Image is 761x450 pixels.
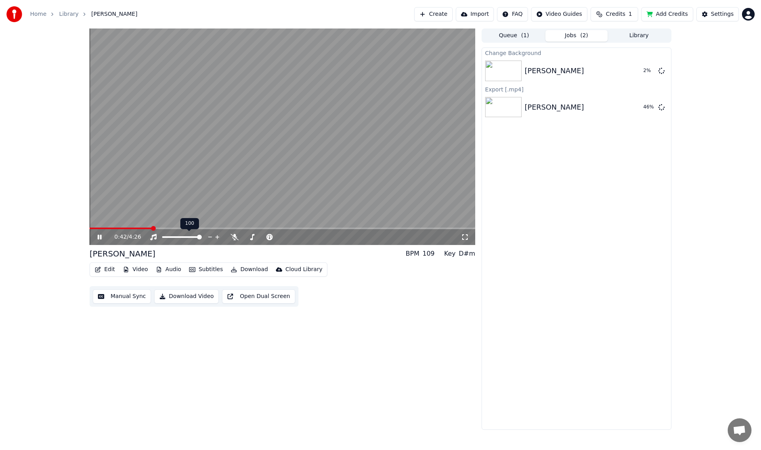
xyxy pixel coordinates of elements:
[129,233,141,241] span: 4:26
[6,6,22,22] img: youka
[608,30,670,42] button: Library
[521,32,529,40] span: ( 1 )
[643,68,655,74] div: 2 %
[641,7,693,21] button: Add Credits
[90,248,155,259] div: [PERSON_NAME]
[444,249,456,258] div: Key
[629,10,632,18] span: 1
[91,10,137,18] span: [PERSON_NAME]
[497,7,528,21] button: FAQ
[180,218,199,229] div: 100
[228,264,271,275] button: Download
[525,102,584,113] div: [PERSON_NAME]
[591,7,638,21] button: Credits1
[482,84,671,94] div: Export [.mp4]
[643,104,655,110] div: 46 %
[92,264,118,275] button: Edit
[580,32,588,40] span: ( 2 )
[59,10,78,18] a: Library
[115,233,127,241] span: 0:42
[711,10,734,18] div: Settings
[531,7,587,21] button: Video Guides
[414,7,453,21] button: Create
[423,249,435,258] div: 109
[545,30,608,42] button: Jobs
[459,249,475,258] div: D#m
[483,30,545,42] button: Queue
[153,264,184,275] button: Audio
[93,289,151,304] button: Manual Sync
[120,264,151,275] button: Video
[222,289,295,304] button: Open Dual Screen
[525,65,584,76] div: [PERSON_NAME]
[115,233,134,241] div: /
[696,7,739,21] button: Settings
[285,266,322,273] div: Cloud Library
[482,48,671,57] div: Change Background
[186,264,226,275] button: Subtitles
[154,289,219,304] button: Download Video
[30,10,138,18] nav: breadcrumb
[606,10,625,18] span: Credits
[728,418,751,442] div: Open chat
[406,249,419,258] div: BPM
[456,7,494,21] button: Import
[30,10,46,18] a: Home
